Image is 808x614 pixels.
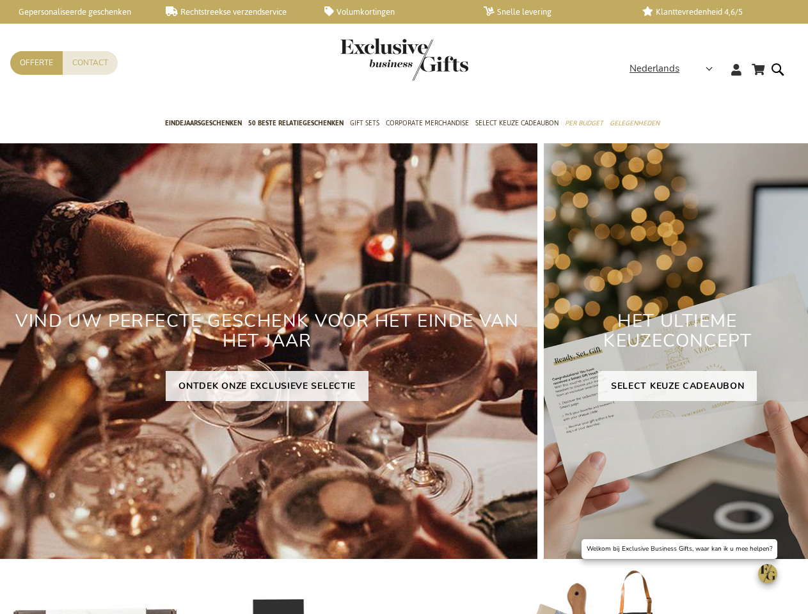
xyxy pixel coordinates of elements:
[475,116,558,130] span: Select Keuze Cadeaubon
[324,6,463,17] a: Volumkortingen
[340,38,468,81] img: Exclusive Business gifts logo
[565,116,603,130] span: Per Budget
[166,6,305,17] a: Rechtstreekse verzendservice
[248,108,344,140] a: 50 beste relatiegeschenken
[248,116,344,130] span: 50 beste relatiegeschenken
[165,108,242,140] a: Eindejaarsgeschenken
[6,6,145,17] a: Gepersonaliseerde geschenken
[610,116,660,130] span: Gelegenheden
[340,38,404,81] a: store logo
[350,108,379,140] a: Gift Sets
[610,108,660,140] a: Gelegenheden
[386,116,469,130] span: Corporate Merchandise
[565,108,603,140] a: Per Budget
[475,108,558,140] a: Select Keuze Cadeaubon
[598,371,757,401] a: SELECT KEUZE CADEAUBON
[386,108,469,140] a: Corporate Merchandise
[166,371,368,401] a: ONTDEK ONZE EXCLUSIEVE SELECTIE
[484,6,622,17] a: Snelle levering
[63,51,118,75] a: Contact
[630,61,679,76] span: Nederlands
[165,116,242,130] span: Eindejaarsgeschenken
[642,6,781,17] a: Klanttevredenheid 4,6/5
[10,51,63,75] a: Offerte
[350,116,379,130] span: Gift Sets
